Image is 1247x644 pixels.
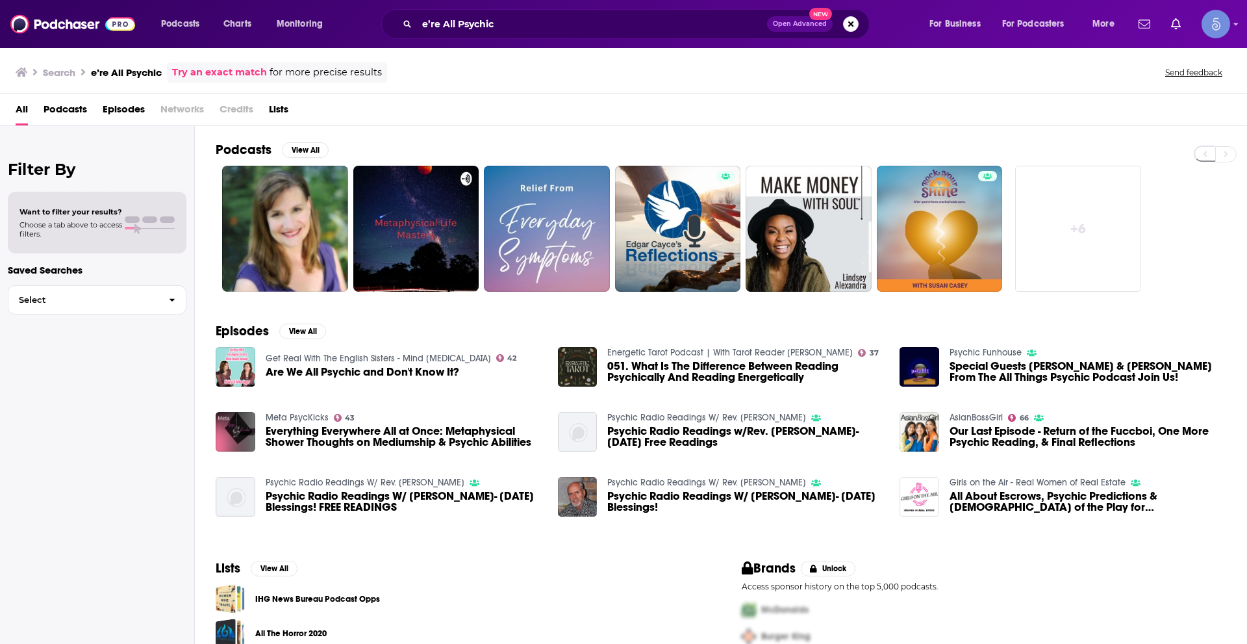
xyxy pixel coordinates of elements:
span: Burger King [761,631,811,642]
a: Psychic Radio Readings w/Rev. James Ellis- Monday Free Readings [607,426,884,448]
a: PodcastsView All [216,142,329,158]
a: Psychic Radio Readings W/ Rev. James Ellis [266,477,464,488]
a: All The Horror 2020 [255,626,327,641]
span: 37 [870,350,879,356]
div: Search podcasts, credits, & more... [394,9,882,39]
h2: Brands [742,560,796,576]
a: 42 [496,354,517,362]
a: IHG News Bureau Podcast Opps [216,584,245,613]
img: First Pro Logo [737,597,761,623]
h2: Lists [216,560,240,576]
button: Send feedback [1161,67,1226,78]
button: open menu [920,14,997,34]
a: All [16,99,28,125]
button: View All [282,142,329,158]
span: Psychic Radio Readings W/ [PERSON_NAME]- [DATE] Blessings! FREE READINGS [266,491,542,513]
img: Psychic Radio Readings W/ James J. Ellis- Ascension Blessings! [558,477,598,517]
a: Energetic Tarot Podcast | With Tarot Reader Cat Crawford [607,347,853,358]
img: 051. What Is The Difference Between Reading Psychically And Reading Energetically [558,347,598,387]
h3: e’re All Psychic [91,66,162,79]
button: open menu [1083,14,1131,34]
button: Open AdvancedNew [767,16,833,32]
a: +6 [1015,166,1141,292]
a: Show notifications dropdown [1166,13,1186,35]
a: Episodes [103,99,145,125]
a: Psychic Radio Readings W/ Rev. James Ellis [607,412,806,423]
button: Show profile menu [1202,10,1230,38]
a: 051. What Is The Difference Between Reading Psychically And Reading Energetically [607,361,884,383]
a: 66 [1008,414,1029,422]
a: Are We All Psychic and Don't Know It? [266,367,459,378]
a: 37 [858,349,879,357]
img: Everything Everywhere All at Once: Metaphysical Shower Thoughts on Mediumship & Psychic Abilities [216,412,255,452]
p: Saved Searches [8,264,186,276]
a: Meta PsycKicks [266,412,329,423]
a: Show notifications dropdown [1133,13,1155,35]
a: Podcasts [44,99,87,125]
span: New [809,8,833,20]
a: Get Real With The English Sisters - Mind Health Anxiety [266,353,491,364]
span: For Business [929,15,981,33]
h2: Podcasts [216,142,271,158]
span: Monitoring [277,15,323,33]
p: Access sponsor history on the top 5,000 podcasts. [742,582,1226,591]
a: Lists [269,99,288,125]
img: Psychic Radio Readings w/Rev. James Ellis- Monday Free Readings [558,412,598,452]
span: For Podcasters [1002,15,1064,33]
span: Psychic Radio Readings w/Rev. [PERSON_NAME]- [DATE] Free Readings [607,426,884,448]
a: All About Escrows, Psychic Predictions & Lady of the Play for Shakespeare Fans! [950,491,1226,513]
span: Choose a tab above to access filters. [19,220,122,238]
button: Unlock [801,561,856,576]
span: Networks [160,99,204,125]
img: Are We All Psychic and Don't Know It? [216,347,255,387]
h2: Filter By [8,160,186,179]
img: User Profile [1202,10,1230,38]
a: 43 [334,414,355,422]
a: Our Last Episode - Return of the Fuccboi, One More Psychic Reading, & Final Reflections [950,426,1226,448]
a: Psychic Radio Readings W/ James J. Ellis- Ascension Blessings! [607,491,884,513]
span: for more precise results [270,65,382,80]
input: Search podcasts, credits, & more... [417,14,767,34]
img: Podchaser - Follow, Share and Rate Podcasts [10,12,135,36]
a: ListsView All [216,560,297,576]
span: 66 [1020,415,1029,421]
span: More [1092,15,1115,33]
span: Want to filter your results? [19,207,122,216]
span: 43 [345,415,355,421]
span: Psychic Radio Readings W/ [PERSON_NAME]- [DATE] Blessings! [607,491,884,513]
a: AsianBossGirl [950,412,1003,423]
a: Everything Everywhere All at Once: Metaphysical Shower Thoughts on Mediumship & Psychic Abilities [266,426,542,448]
a: Psychic Radio Readings W/ James J. Ellis- Ascension Blessings! FREE READINGS [266,491,542,513]
a: IHG News Bureau Podcast Opps [255,592,380,606]
img: All About Escrows, Psychic Predictions & Lady of the Play for Shakespeare Fans! [900,477,939,517]
a: Girls on the Air - Real Women of Real Estate [950,477,1126,488]
button: open menu [994,14,1083,34]
h3: Search [43,66,75,79]
button: open menu [268,14,340,34]
a: Psychic Funhouse [950,347,1022,358]
button: View All [279,324,326,339]
img: Our Last Episode - Return of the Fuccboi, One More Psychic Reading, & Final Reflections [900,412,939,452]
span: Charts [223,15,251,33]
span: Special Guests [PERSON_NAME] & [PERSON_NAME] From The All Things Psychic Podcast Join Us! [950,361,1226,383]
button: View All [251,561,297,576]
a: Psychic Radio Readings W/ Rev. James Ellis [607,477,806,488]
span: 42 [507,355,516,361]
a: EpisodesView All [216,323,326,339]
a: Special Guests Julie & Angelina From The All Things Psychic Podcast Join Us! [900,347,939,387]
img: Psychic Radio Readings W/ James J. Ellis- Ascension Blessings! FREE READINGS [216,477,255,517]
